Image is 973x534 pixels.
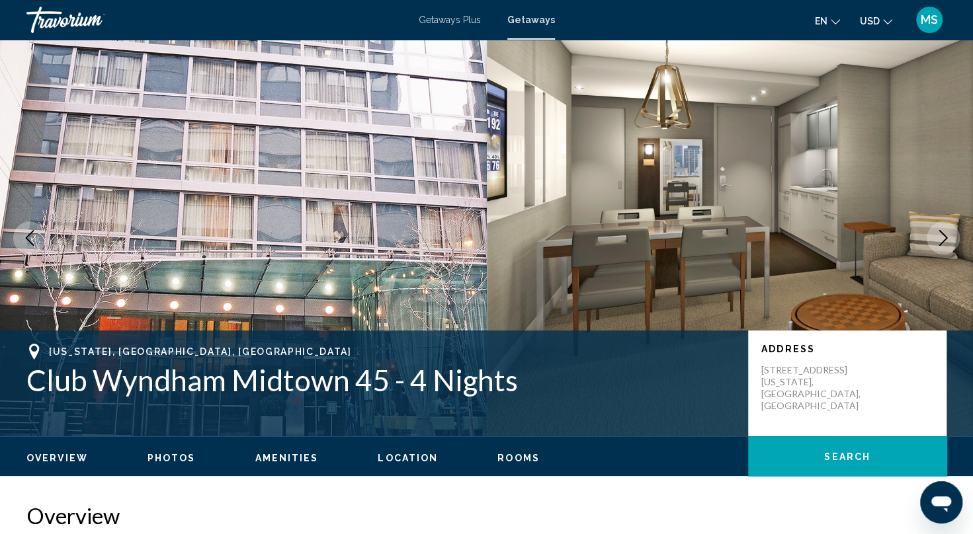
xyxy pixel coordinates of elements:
[815,11,840,30] button: Change language
[49,346,352,357] span: [US_STATE], [GEOGRAPHIC_DATA], [GEOGRAPHIC_DATA]
[497,452,540,464] button: Rooms
[148,452,196,464] button: Photos
[920,481,962,523] iframe: Button to launch messaging window
[507,15,555,25] a: Getaways
[255,453,318,463] span: Amenities
[26,453,88,463] span: Overview
[921,13,938,26] span: MS
[497,453,540,463] span: Rooms
[26,502,947,529] h2: Overview
[761,344,933,354] p: Address
[860,11,892,30] button: Change currency
[912,6,947,34] button: User Menu
[815,16,827,26] span: en
[824,451,870,462] span: Search
[378,452,438,464] button: Location
[26,7,405,33] a: Travorium
[748,436,947,476] button: Search
[26,452,88,464] button: Overview
[761,364,867,412] p: [STREET_ADDRESS] [US_STATE], [GEOGRAPHIC_DATA], [GEOGRAPHIC_DATA]
[148,453,196,463] span: Photos
[13,221,46,254] button: Previous image
[26,363,735,397] h1: Club Wyndham Midtown 45 - 4 Nights
[419,15,481,25] a: Getaways Plus
[378,453,438,463] span: Location
[255,452,318,464] button: Amenities
[860,16,880,26] span: USD
[927,221,960,254] button: Next image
